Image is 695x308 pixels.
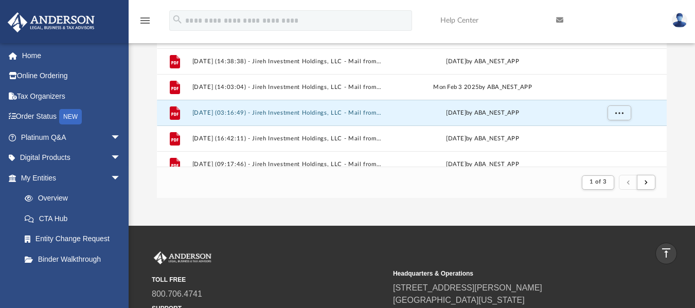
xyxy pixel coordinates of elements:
[111,148,131,169] span: arrow_drop_down
[393,283,542,292] a: [STREET_ADDRESS][PERSON_NAME]
[14,249,136,269] a: Binder Walkthrough
[393,269,627,278] small: Headquarters & Operations
[590,179,607,185] span: 1 of 3
[111,168,131,189] span: arrow_drop_down
[7,148,136,168] a: Digital Productsarrow_drop_down
[7,106,136,128] a: Order StatusNEW
[14,229,136,249] a: Entity Change Request
[7,168,136,188] a: My Entitiesarrow_drop_down
[7,127,136,148] a: Platinum Q&Aarrow_drop_down
[139,14,151,27] i: menu
[672,13,687,28] img: User Pic
[660,247,672,259] i: vertical_align_top
[172,14,183,25] i: search
[5,12,98,32] img: Anderson Advisors Platinum Portal
[655,243,677,264] a: vertical_align_top
[393,296,525,304] a: [GEOGRAPHIC_DATA][US_STATE]
[152,251,213,265] img: Anderson Advisors Platinum Portal
[14,208,136,229] a: CTA Hub
[14,188,136,209] a: Overview
[152,275,386,284] small: TOLL FREE
[7,86,136,106] a: Tax Organizers
[152,289,202,298] a: 800.706.4741
[139,20,151,27] a: menu
[14,269,131,290] a: My Blueprint
[111,127,131,148] span: arrow_drop_down
[7,66,136,86] a: Online Ordering
[7,45,136,66] a: Home
[59,109,82,124] div: NEW
[582,175,614,190] button: 1 of 3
